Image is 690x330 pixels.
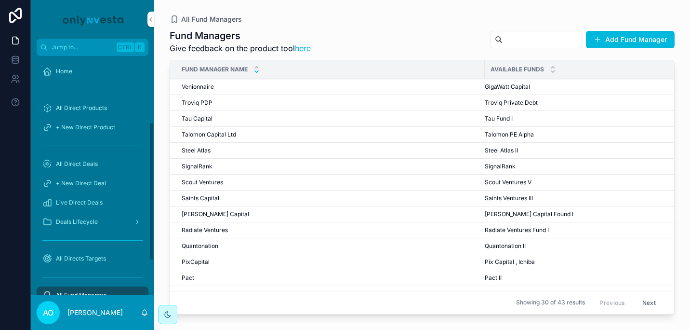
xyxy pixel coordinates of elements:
[485,83,530,91] span: GigaWatt Capital
[170,29,311,42] h1: Fund Managers
[170,14,242,24] a: All Fund Managers
[117,42,134,52] span: Ctrl
[52,43,113,51] span: Jump to...
[182,290,479,298] a: Nuclear Capital
[485,99,538,107] span: Troviq Private Debt
[182,274,479,282] a: Pact
[485,179,531,186] span: Scout Ventures V
[37,39,148,56] button: Jump to...CtrlK
[56,104,107,112] span: All Direct Products
[37,194,148,211] a: Live Direct Deals
[37,287,148,304] a: All Fund Managers
[182,163,212,170] span: SignalRank
[182,242,218,250] span: Quantonation
[182,131,479,138] a: Talomon Capital Ltd
[182,210,479,218] a: [PERSON_NAME] Capital
[485,290,527,298] span: Nuclear Capital
[182,242,479,250] a: Quantonation
[182,226,479,234] a: Radiate Ventures
[37,155,148,173] a: All Direct Deals
[182,179,223,186] span: Scout Ventures
[31,56,154,295] div: scrollable content
[56,160,98,168] span: All Direct Deals
[56,199,103,206] span: Live Direct Deals
[491,66,544,73] span: Available Funds
[182,258,479,266] a: PixCapital
[485,274,502,282] span: Pact II
[182,147,211,154] span: Steel Atlas
[56,291,106,299] span: All Fund Managers
[586,31,675,48] button: Add Fund Manager
[170,42,311,54] span: Give feedback on the product tool
[182,99,479,107] a: Troviq PDP
[43,307,53,318] span: AO
[182,115,479,123] a: Tau Capital
[182,179,479,186] a: Scout Ventures
[485,194,533,202] span: Saints Ventures III
[182,99,212,107] span: Troviq PDP
[182,226,228,234] span: Radiate Ventures
[182,274,194,282] span: Pact
[182,194,219,202] span: Saints Capital
[56,68,72,75] span: Home
[67,308,123,317] p: [PERSON_NAME]
[37,119,148,136] a: + New Direct Product
[182,115,212,123] span: Tau Capital
[182,147,479,154] a: Steel Atlas
[181,14,242,24] span: All Fund Managers
[56,255,106,262] span: All Directs Targets
[295,43,311,53] a: here
[182,194,479,202] a: Saints Capital
[56,218,98,226] span: Deals Lifecycle
[485,147,518,154] span: Steel Atlas II
[56,124,115,131] span: + New Direct Product
[37,213,148,231] a: Deals Lifecycle
[636,295,663,310] button: Next
[485,210,573,218] span: [PERSON_NAME] Capital Found I
[182,131,236,138] span: Talomon Capital Ltd
[37,175,148,192] a: + New Direct Deal
[182,83,214,91] span: Venionnaire
[37,63,148,80] a: Home
[56,179,106,187] span: + New Direct Deal
[61,12,124,27] img: App logo
[182,290,224,298] span: Nuclear Capital
[37,99,148,117] a: All Direct Products
[485,226,549,234] span: Radiate Ventures Fund I
[37,250,148,267] a: All Directs Targets
[182,66,248,73] span: Fund Manager Name
[182,258,210,266] span: PixCapital
[485,258,535,266] span: Pix Capital , Ichiba
[485,242,526,250] span: Quantonation II
[182,210,249,218] span: [PERSON_NAME] Capital
[136,43,144,51] span: K
[182,163,479,170] a: SignalRank
[516,299,585,307] span: Showing 30 of 43 results
[182,83,479,91] a: Venionnaire
[485,115,513,123] span: Tau Fund I
[485,131,534,138] span: Talomon PE Alpha
[485,163,516,170] span: SignalRank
